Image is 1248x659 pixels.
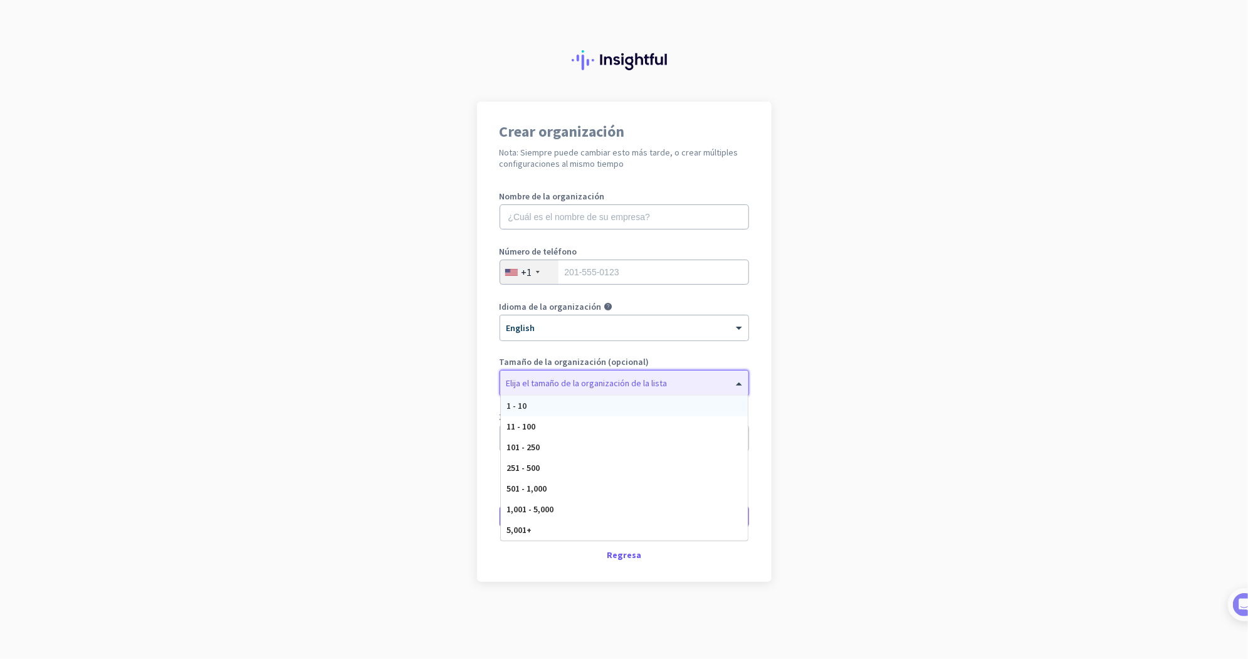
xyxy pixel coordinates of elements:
input: ¿Cuál es el nombre de su empresa? [500,204,749,229]
label: Nombre de la organización [500,192,749,201]
label: Tamaño de la organización (opcional) [500,357,749,366]
label: Idioma de la organización [500,302,602,311]
div: +1 [522,266,532,278]
h1: Crear organización [500,124,749,139]
div: Options List [501,396,748,540]
span: 11 - 100 [507,421,536,432]
span: 5,001+ [507,524,532,535]
div: Regresa [500,551,749,559]
img: Insightful [572,50,677,70]
span: 501 - 1,000 [507,483,547,494]
i: help [604,302,613,311]
h2: Nota: Siempre puede cambiar esto más tarde, o crear múltiples configuraciones al mismo tiempo [500,147,749,169]
label: Zona horaria de la organización [500,413,749,421]
span: 101 - 250 [507,441,540,453]
label: Número de teléfono [500,247,749,256]
span: 1,001 - 5,000 [507,503,554,515]
span: 1 - 10 [507,400,527,411]
span: 251 - 500 [507,462,540,473]
input: 201-555-0123 [500,260,749,285]
button: Crea una organización [500,505,749,528]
